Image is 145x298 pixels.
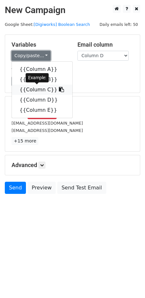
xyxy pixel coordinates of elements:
[5,22,90,27] small: Google Sheet:
[113,267,145,298] iframe: Chat Widget
[5,5,140,16] h2: New Campaign
[12,105,72,115] a: {{Column E}}
[12,51,51,61] a: Copy/paste...
[12,64,72,74] a: {{Column A}}
[28,182,56,194] a: Preview
[12,114,23,118] small: Email
[12,121,83,126] small: [EMAIL_ADDRESS][DOMAIN_NAME]
[12,128,83,133] small: [EMAIL_ADDRESS][DOMAIN_NAME]
[5,182,26,194] a: Send
[12,41,68,48] h5: Variables
[12,137,38,145] a: +15 more
[12,103,133,110] h5: 18 Recipients
[97,22,140,27] a: Daily emails left: 50
[97,21,140,28] span: Daily emails left: 50
[12,85,72,95] a: {{Column C}}
[57,182,106,194] a: Send Test Email
[12,74,72,85] a: {{Column B}}
[77,41,134,48] h5: Email column
[26,73,49,82] div: Example:
[34,22,90,27] a: [Digiworks] Boolean Search
[12,162,133,169] h5: Advanced
[12,95,72,105] a: {{Column D}}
